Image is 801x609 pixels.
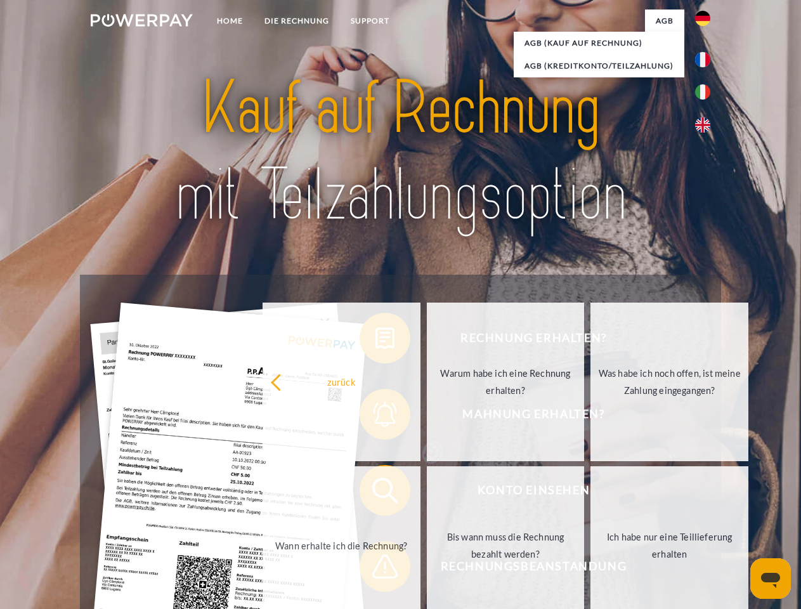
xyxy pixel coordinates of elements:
[598,528,741,563] div: Ich habe nur eine Teillieferung erhalten
[340,10,400,32] a: SUPPORT
[514,32,684,55] a: AGB (Kauf auf Rechnung)
[645,10,684,32] a: agb
[206,10,254,32] a: Home
[121,61,680,243] img: title-powerpay_de.svg
[598,365,741,399] div: Was habe ich noch offen, ist meine Zahlung eingegangen?
[434,528,577,563] div: Bis wann muss die Rechnung bezahlt werden?
[270,373,413,390] div: zurück
[695,11,710,26] img: de
[91,14,193,27] img: logo-powerpay-white.svg
[695,84,710,100] img: it
[590,303,748,461] a: Was habe ich noch offen, ist meine Zahlung eingegangen?
[514,55,684,77] a: AGB (Kreditkonto/Teilzahlung)
[270,537,413,554] div: Wann erhalte ich die Rechnung?
[695,117,710,133] img: en
[695,52,710,67] img: fr
[750,558,791,599] iframe: Schaltfläche zum Öffnen des Messaging-Fensters
[434,365,577,399] div: Warum habe ich eine Rechnung erhalten?
[254,10,340,32] a: DIE RECHNUNG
